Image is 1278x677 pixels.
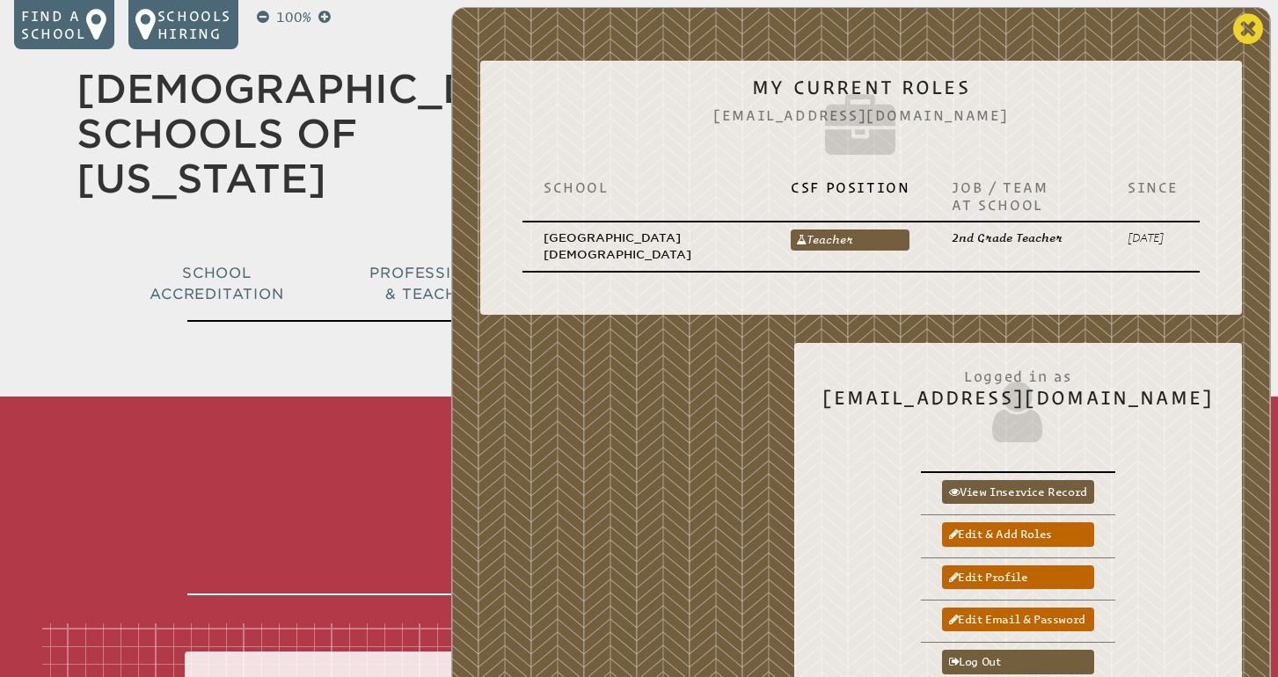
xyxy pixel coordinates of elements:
p: Find a school [21,7,86,42]
p: 2nd Grade Teacher [952,229,1085,246]
a: Edit email & password [942,608,1094,631]
p: 100% [273,7,315,28]
a: Teacher [791,229,909,251]
span: Professional Development & Teacher Certification [369,265,626,302]
span: School Accreditation [150,265,283,302]
a: View inservice record [942,480,1094,504]
a: Edit profile [942,565,1094,589]
h2: My Current Roles [508,76,1214,164]
a: [DEMOGRAPHIC_DATA] Schools of [US_STATE] [77,66,575,201]
p: School [544,178,749,196]
span: Logged in as [822,359,1214,387]
p: Job / Team at School [952,178,1085,214]
h2: [EMAIL_ADDRESS][DOMAIN_NAME] [822,359,1214,447]
a: Log out [942,650,1094,673]
p: [GEOGRAPHIC_DATA][DEMOGRAPHIC_DATA] [544,229,749,264]
p: Schools Hiring [157,7,231,42]
a: Edit & add roles [942,522,1094,546]
p: [DATE] [1128,229,1179,246]
p: CSF Position [791,178,909,196]
p: Since [1128,178,1179,196]
h1: Teacher Inservice Record [187,404,1092,595]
